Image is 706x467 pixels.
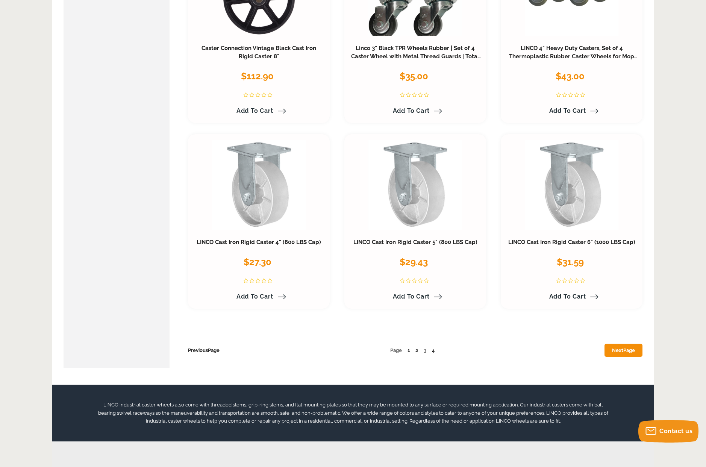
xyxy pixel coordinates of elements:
span: Add to Cart [393,107,430,114]
span: Page [623,347,635,353]
a: Add to Cart [545,290,599,303]
span: Add to Cart [549,107,586,114]
a: LINCO Cast Iron Rigid Caster 4" (800 LBS Cap) [197,239,321,246]
span: Add to Cart [393,293,430,300]
a: Add to Cart [388,105,442,117]
a: LINCO 4" Heavy Duty Casters, Set of 4 Thermoplastic Rubber Caster Wheels for Mop Buckets, Dollies... [507,45,638,76]
span: Page [208,347,220,353]
p: LINCO industrial caster wheels also come with threaded stems, grip-ring stems, and flat mounting ... [97,401,609,425]
span: $112.90 [241,71,274,82]
span: Contact us [659,428,692,435]
a: Add to Cart [232,290,286,303]
span: Page [390,347,402,353]
a: NextPage [604,344,642,357]
a: PreviousPage [188,347,220,353]
a: LINCO Cast Iron Rigid Caster 5" (800 LBS Cap) [353,239,477,246]
a: 2 [415,347,418,353]
span: Add to Cart [236,107,273,114]
a: Add to Cart [388,290,442,303]
a: Add to Cart [545,105,599,117]
button: Contact us [638,420,698,443]
a: 4 [432,347,435,353]
span: $35.00 [400,71,428,82]
span: $27.30 [244,256,271,267]
a: Caster Connection Vintage Black Cast Iron Rigid Caster 8" [201,45,316,60]
a: 1 [408,347,410,353]
span: 3 [424,347,426,353]
span: Add to Cart [549,293,586,300]
span: $29.43 [400,256,428,267]
span: $43.00 [556,71,585,82]
span: $31.59 [557,256,584,267]
a: LINCO Cast Iron Rigid Caster 6" (1000 LBS Cap) [508,239,635,246]
a: Add to Cart [232,105,286,117]
span: Add to Cart [236,293,273,300]
a: Linco 3" Black TPR Wheels Rubber | Set of 4 Caster Wheel with Metal Thread Guards | Total Capacit... [351,45,481,68]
